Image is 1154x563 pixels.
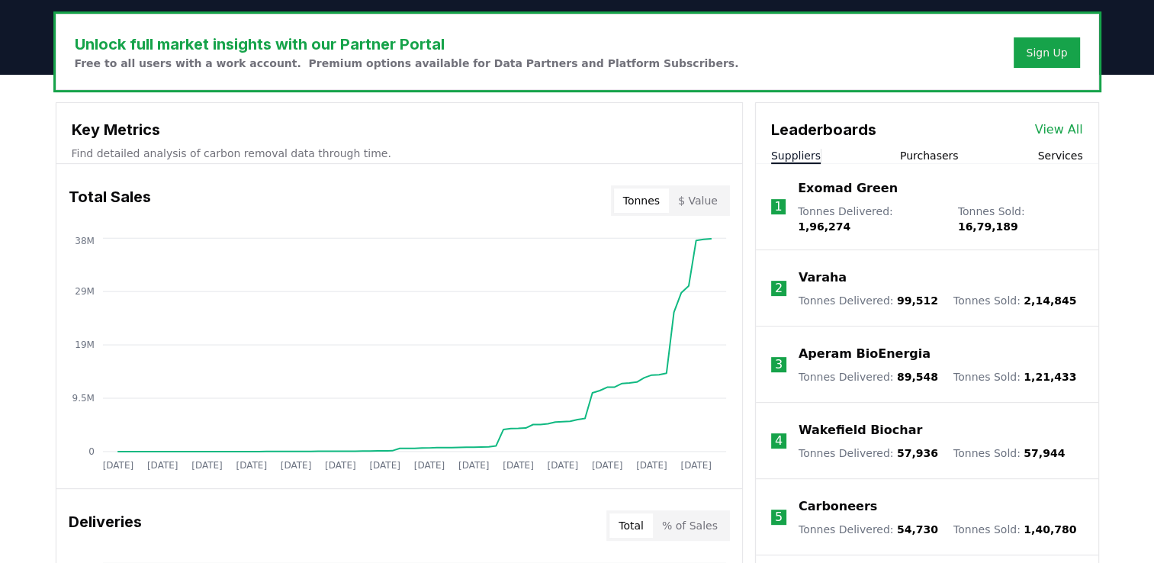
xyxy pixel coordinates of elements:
[75,286,95,297] tspan: 29M
[953,369,1076,384] p: Tonnes Sold :
[72,146,727,161] p: Find detailed analysis of carbon removal data through time.
[799,345,931,363] a: Aperam BioEnergia
[897,523,938,536] span: 54,730
[799,497,877,516] a: Carboneers
[799,446,938,461] p: Tonnes Delivered :
[775,355,783,374] p: 3
[958,204,1083,234] p: Tonnes Sold :
[669,188,727,213] button: $ Value
[75,33,739,56] h3: Unlock full market insights with our Partner Portal
[799,269,847,287] a: Varaha
[75,339,95,350] tspan: 19M
[1026,45,1067,60] a: Sign Up
[799,421,922,439] a: Wakefield Biochar
[900,148,959,163] button: Purchasers
[680,460,712,471] tspan: [DATE]
[75,236,95,246] tspan: 38M
[1035,121,1083,139] a: View All
[413,460,445,471] tspan: [DATE]
[799,522,938,537] p: Tonnes Delivered :
[775,508,783,526] p: 5
[897,294,938,307] span: 99,512
[280,460,311,471] tspan: [DATE]
[775,432,783,450] p: 4
[503,460,534,471] tspan: [DATE]
[236,460,267,471] tspan: [DATE]
[609,513,653,538] button: Total
[771,148,821,163] button: Suppliers
[72,118,727,141] h3: Key Metrics
[191,460,223,471] tspan: [DATE]
[88,446,95,457] tspan: 0
[458,460,490,471] tspan: [DATE]
[653,513,727,538] button: % of Sales
[775,279,783,298] p: 2
[774,198,782,216] p: 1
[1024,294,1076,307] span: 2,14,845
[799,293,938,308] p: Tonnes Delivered :
[369,460,400,471] tspan: [DATE]
[69,510,142,541] h3: Deliveries
[146,460,178,471] tspan: [DATE]
[1024,447,1065,459] span: 57,944
[953,293,1076,308] p: Tonnes Sold :
[798,204,943,234] p: Tonnes Delivered :
[614,188,669,213] button: Tonnes
[798,220,850,233] span: 1,96,274
[547,460,578,471] tspan: [DATE]
[1024,523,1076,536] span: 1,40,780
[1014,37,1079,68] button: Sign Up
[636,460,667,471] tspan: [DATE]
[1037,148,1082,163] button: Services
[592,460,623,471] tspan: [DATE]
[72,393,94,404] tspan: 9.5M
[799,369,938,384] p: Tonnes Delivered :
[953,446,1065,461] p: Tonnes Sold :
[897,371,938,383] span: 89,548
[771,118,876,141] h3: Leaderboards
[958,220,1018,233] span: 16,79,189
[1024,371,1076,383] span: 1,21,433
[325,460,356,471] tspan: [DATE]
[897,447,938,459] span: 57,936
[798,179,898,198] a: Exomad Green
[69,185,151,216] h3: Total Sales
[75,56,739,71] p: Free to all users with a work account. Premium options available for Data Partners and Platform S...
[102,460,133,471] tspan: [DATE]
[953,522,1076,537] p: Tonnes Sold :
